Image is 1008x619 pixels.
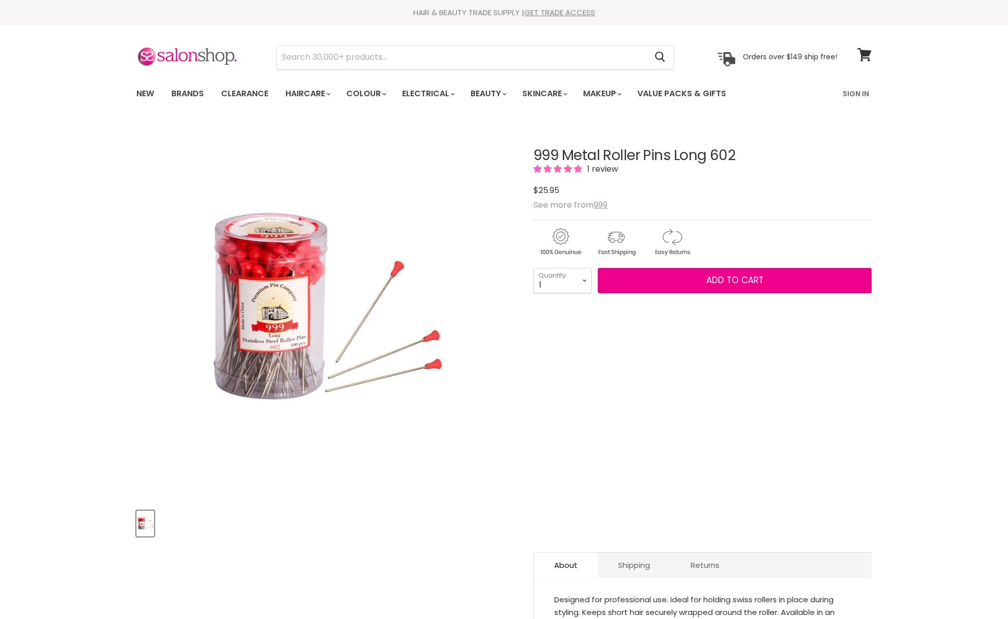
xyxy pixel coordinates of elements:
div: Product thumbnails [135,508,517,536]
a: Shipping [598,553,670,577]
button: Add to cart [598,268,872,293]
a: Sign In [837,83,875,104]
img: genuine.gif [533,226,587,257]
a: Electrical [394,83,461,104]
form: Product [276,45,674,69]
span: $25.95 [533,184,559,196]
select: Quantity [533,268,592,293]
a: Value Packs & Gifts [630,83,734,104]
nav: Main [124,79,884,108]
a: About [534,553,598,577]
ul: Main menu [129,79,785,108]
a: New [129,83,162,104]
span: 1 review [584,163,618,175]
img: returns.gif [645,226,699,257]
button: Search [646,46,673,69]
div: HAIR & BEAUTY TRADE SUPPLY | [124,8,884,18]
div: 999 Metal Roller Pins Long 602 image. Click or Scroll to Zoom. [136,123,515,501]
a: Skincare [515,83,573,104]
a: Haircare [278,83,337,104]
a: GET TRADE ACCESS [524,7,595,18]
img: 999 Metal Roller Pins Long 602 [137,512,153,535]
a: Colour [339,83,392,104]
a: Returns [670,553,740,577]
span: Add to cart [706,274,764,286]
a: Beauty [463,83,513,104]
a: Clearance [213,83,276,104]
h1: 999 Metal Roller Pins Long 602 [533,148,872,164]
span: See more from [533,199,607,211]
a: Brands [164,83,211,104]
button: 999 Metal Roller Pins Long 602 [136,511,154,536]
img: shipping.gif [589,226,643,257]
span: 5.00 stars [533,163,584,175]
p: Orders over $149 ship free! [743,52,837,61]
a: 999 [594,199,607,211]
input: Search [277,46,646,69]
a: Makeup [575,83,628,104]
